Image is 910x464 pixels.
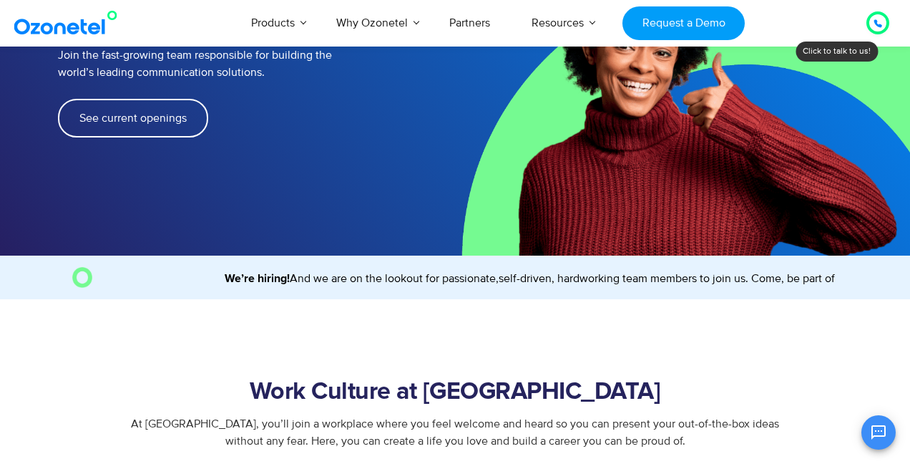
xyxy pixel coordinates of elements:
[131,417,779,448] span: At [GEOGRAPHIC_DATA], you’ll join a workplace where you feel welcome and heard so you can present...
[622,6,745,40] a: Request a Demo
[215,273,280,284] strong: We’re hiring!
[58,47,434,81] p: Join the fast-growing team responsible for building the world’s leading communication solutions.
[98,270,838,287] marquee: And we are on the lookout for passionate,self-driven, hardworking team members to join us. Come, ...
[72,267,92,287] img: O Image
[79,112,187,124] span: See current openings
[861,415,896,450] button: Open chat
[104,378,806,407] h2: Work Culture at [GEOGRAPHIC_DATA]
[58,99,208,137] a: See current openings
